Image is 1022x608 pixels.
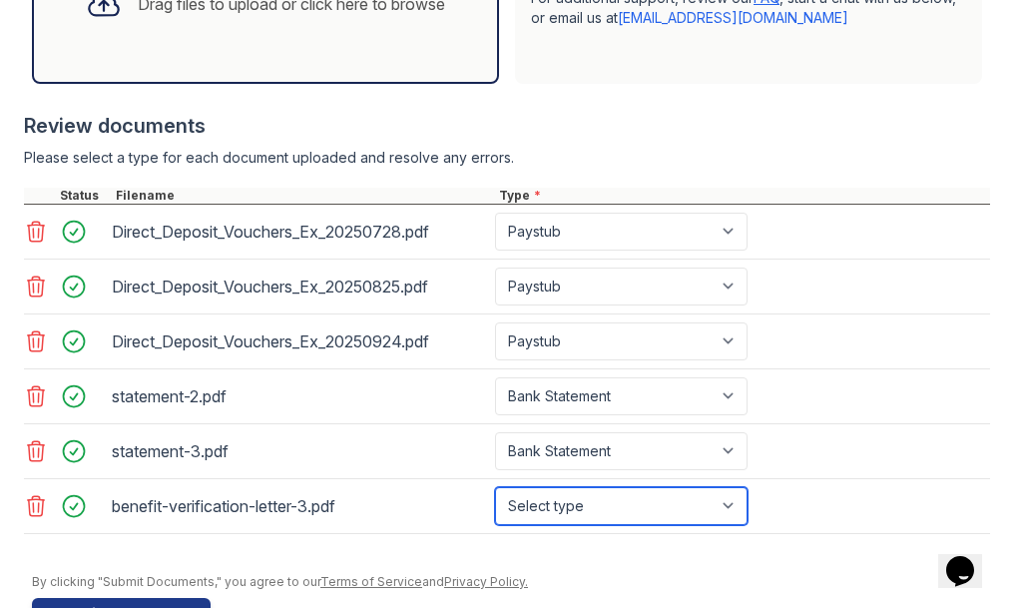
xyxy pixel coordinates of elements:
[24,112,990,140] div: Review documents
[32,574,990,590] div: By clicking "Submit Documents," you agree to our and
[112,271,487,303] div: Direct_Deposit_Vouchers_Ex_20250825.pdf
[112,216,487,248] div: Direct_Deposit_Vouchers_Ex_20250728.pdf
[112,435,487,467] div: statement-3.pdf
[938,528,1002,588] iframe: chat widget
[618,9,848,26] a: [EMAIL_ADDRESS][DOMAIN_NAME]
[112,380,487,412] div: statement-2.pdf
[56,188,112,204] div: Status
[112,325,487,357] div: Direct_Deposit_Vouchers_Ex_20250924.pdf
[24,148,990,168] div: Please select a type for each document uploaded and resolve any errors.
[112,490,487,522] div: benefit-verification-letter-3.pdf
[444,574,528,589] a: Privacy Policy.
[495,188,990,204] div: Type
[112,188,495,204] div: Filename
[320,574,422,589] a: Terms of Service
